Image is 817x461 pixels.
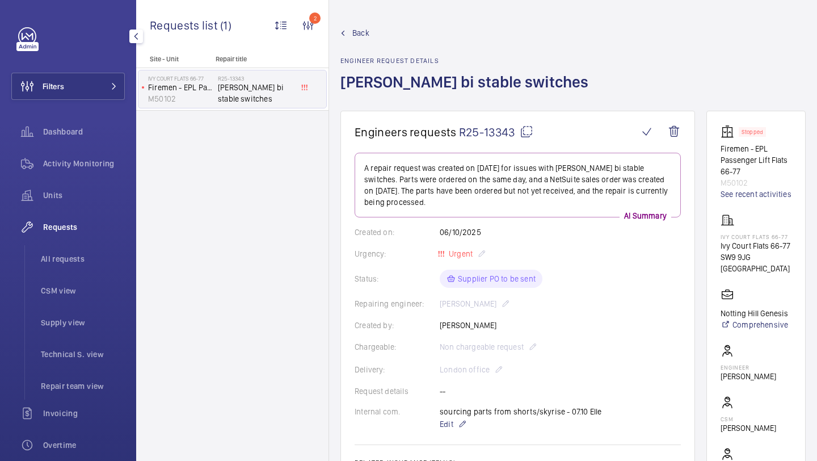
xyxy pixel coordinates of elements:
p: CSM [721,416,776,422]
p: Firemen - EPL Passenger Lift Flats 66-77 [721,143,791,177]
p: Ivy Court Flats 66-77 [721,240,791,252]
a: Comprehensive [721,319,788,330]
span: Overtime [43,439,125,451]
a: See recent activities [721,188,791,200]
h1: [PERSON_NAME] bi stable switches [340,72,595,111]
span: Dashboard [43,126,125,137]
span: [PERSON_NAME] bi stable switches [218,82,293,104]
span: Units [43,190,125,201]
p: AI Summary [620,210,671,221]
p: M50102 [721,177,791,188]
p: Repair title [216,55,290,63]
span: Filters [43,81,64,92]
p: Ivy Court Flats 66-77 [148,75,213,82]
span: All requests [41,253,125,265]
p: Stopped [742,130,763,134]
p: Notting Hill Genesis [721,308,788,319]
img: elevator.svg [721,125,739,139]
span: Back [352,27,369,39]
span: Invoicing [43,408,125,419]
p: Site - Unit [136,55,211,63]
span: Activity Monitoring [43,158,125,169]
p: SW9 9JG [GEOGRAPHIC_DATA] [721,252,791,274]
span: Repair team view [41,380,125,392]
p: Engineer [721,364,776,371]
p: [PERSON_NAME] [721,422,776,434]
h2: Engineer request details [340,57,595,65]
h2: R25-13343 [218,75,293,82]
span: Supply view [41,317,125,328]
p: M50102 [148,93,213,104]
span: Requests list [150,18,220,32]
span: Edit [440,418,453,430]
span: Requests [43,221,125,233]
p: A repair request was created on [DATE] for issues with [PERSON_NAME] bi stable switches. Parts we... [364,162,671,208]
p: Firemen - EPL Passenger Lift Flats 66-77 [148,82,213,93]
span: Technical S. view [41,349,125,360]
p: [PERSON_NAME] [721,371,776,382]
span: CSM view [41,285,125,296]
span: R25-13343 [459,125,533,139]
span: Engineers requests [355,125,457,139]
p: Ivy Court Flats 66-77 [721,233,791,240]
button: Filters [11,73,125,100]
